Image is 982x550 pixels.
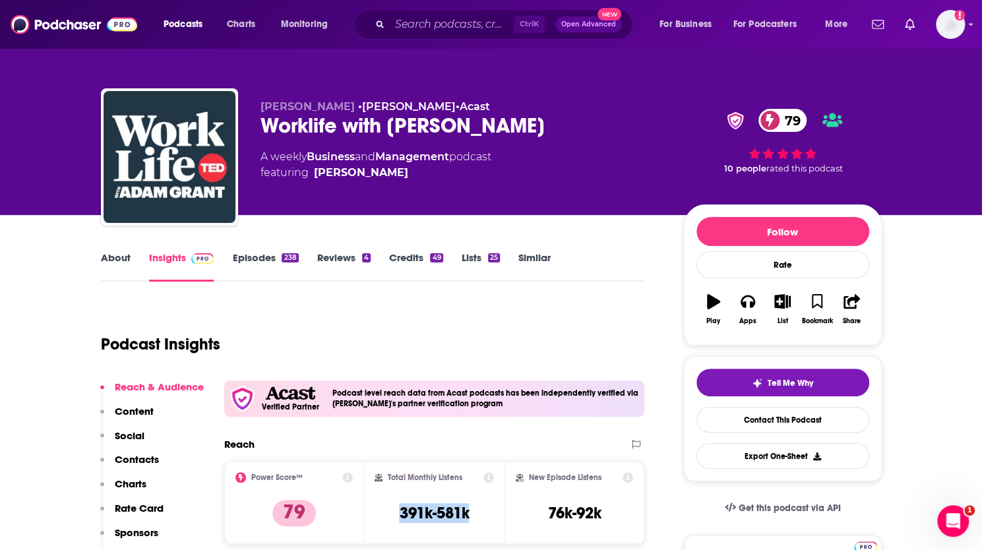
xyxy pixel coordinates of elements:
[115,381,204,393] p: Reach & Audience
[154,14,220,35] button: open menu
[548,503,601,523] h3: 76k-92k
[714,492,851,524] a: Get this podcast via API
[375,150,449,163] a: Management
[261,100,355,113] span: [PERSON_NAME]
[224,438,255,450] h2: Reach
[598,8,621,20] span: New
[101,334,220,354] h1: Podcast Insights
[115,477,146,490] p: Charts
[936,10,965,39] img: User Profile
[518,251,551,282] a: Similar
[265,386,315,400] img: Acast
[282,253,298,262] div: 238
[261,165,491,181] span: featuring
[307,150,355,163] a: Business
[733,15,797,34] span: For Podcasters
[100,381,204,405] button: Reach & Audience
[752,378,762,388] img: tell me why sparkle
[100,477,146,502] button: Charts
[218,14,263,35] a: Charts
[696,251,869,278] div: Rate
[843,317,861,325] div: Share
[115,526,158,539] p: Sponsors
[460,100,490,113] a: Acast
[261,149,491,181] div: A weekly podcast
[115,429,144,442] p: Social
[724,164,766,173] span: 10 people
[684,100,882,182] div: verified Badge79 10 peoplerated this podcast
[149,251,214,282] a: InsightsPodchaser Pro
[251,473,303,482] h2: Power Score™
[937,505,969,537] iframe: Intercom live chat
[272,500,316,526] p: 79
[936,10,965,39] span: Logged in as vjacobi
[115,405,154,417] p: Content
[232,251,298,282] a: Episodes238
[164,15,202,34] span: Podcasts
[362,100,456,113] a: [PERSON_NAME]
[954,10,965,20] svg: Add a profile image
[529,473,601,482] h2: New Episode Listens
[100,453,159,477] button: Contacts
[758,109,807,132] a: 79
[660,15,712,34] span: For Business
[314,165,408,181] a: Adam Grant
[317,251,371,282] a: Reviews4
[101,251,131,282] a: About
[800,286,834,333] button: Bookmark
[488,253,500,262] div: 25
[456,100,490,113] span: •
[867,13,889,36] a: Show notifications dropdown
[964,505,975,516] span: 1
[696,407,869,433] a: Contact This Podcast
[388,473,462,482] h2: Total Monthly Listens
[399,503,469,523] h3: 391k-581k
[696,443,869,469] button: Export One-Sheet
[514,16,545,33] span: Ctrl K
[262,403,319,411] h5: Verified Partner
[191,253,214,264] img: Podchaser Pro
[390,14,514,35] input: Search podcasts, credits, & more...
[816,14,864,35] button: open menu
[696,217,869,246] button: Follow
[555,16,622,32] button: Open AdvancedNew
[766,164,843,173] span: rated this podcast
[825,15,847,34] span: More
[115,502,164,514] p: Rate Card
[366,9,646,40] div: Search podcasts, credits, & more...
[834,286,869,333] button: Share
[650,14,728,35] button: open menu
[900,13,920,36] a: Show notifications dropdown
[765,286,799,333] button: List
[739,317,756,325] div: Apps
[706,317,720,325] div: Play
[801,317,832,325] div: Bookmark
[772,109,807,132] span: 79
[936,10,965,39] button: Show profile menu
[430,253,443,262] div: 49
[462,251,500,282] a: Lists25
[561,21,616,28] span: Open Advanced
[332,388,640,408] h4: Podcast level reach data from Acast podcasts has been independently verified via [PERSON_NAME]'s ...
[227,15,255,34] span: Charts
[768,378,813,388] span: Tell Me Why
[272,14,345,35] button: open menu
[731,286,765,333] button: Apps
[355,150,375,163] span: and
[115,453,159,466] p: Contacts
[100,502,164,526] button: Rate Card
[362,253,371,262] div: 4
[389,251,443,282] a: Credits49
[104,91,235,223] img: Worklife with Adam Grant
[696,369,869,396] button: tell me why sparkleTell Me Why
[696,286,731,333] button: Play
[725,14,816,35] button: open menu
[100,429,144,454] button: Social
[100,405,154,429] button: Content
[358,100,456,113] span: •
[738,503,840,514] span: Get this podcast via API
[11,12,137,37] img: Podchaser - Follow, Share and Rate Podcasts
[230,386,255,412] img: verfied icon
